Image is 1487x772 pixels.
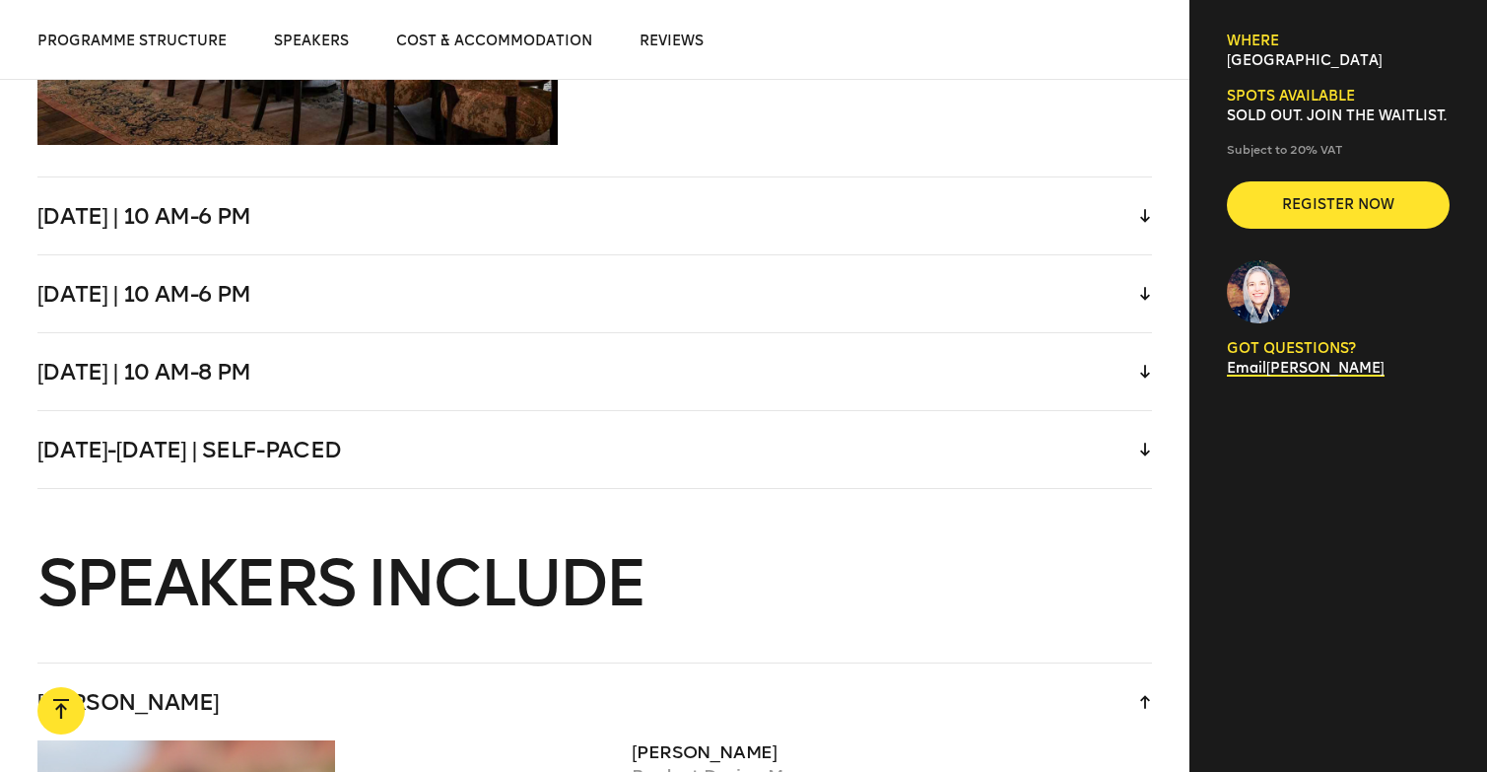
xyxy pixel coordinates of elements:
p: Subject to 20% VAT [1227,142,1450,158]
div: [DATE] | 10 am-8 pm [37,333,1153,410]
p: SOLD OUT. Join the waitlist. [1227,106,1450,126]
span: Cost & Accommodation [396,33,592,49]
span: Programme structure [37,33,227,49]
span: Register now [1258,195,1418,215]
h3: Speakers include [37,552,1153,615]
a: Email[PERSON_NAME] [1227,360,1385,377]
div: [DATE] | 10 am-6 pm [37,255,1153,332]
div: [DATE]-[DATE] | Self-paced [37,411,1153,488]
p: GOT QUESTIONS? [1227,339,1450,359]
h6: Where [1227,32,1450,51]
button: Register now [1227,181,1450,229]
p: [PERSON_NAME] [632,740,1152,764]
p: [GEOGRAPHIC_DATA] [1227,51,1450,71]
span: Speakers [274,33,349,49]
span: Reviews [640,33,704,49]
div: [DATE] | 10 am-6 pm [37,177,1153,254]
h6: Spots available [1227,87,1450,106]
div: [PERSON_NAME] [37,664,1153,740]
